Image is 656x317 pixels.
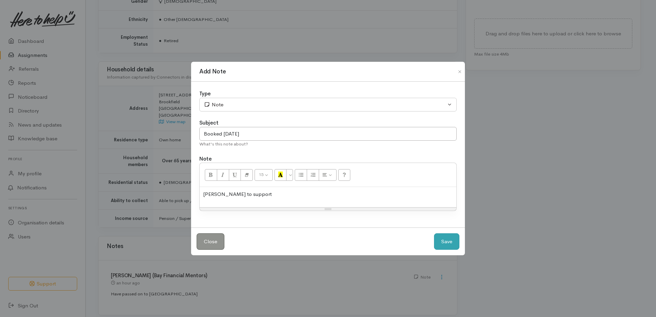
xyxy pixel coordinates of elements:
[434,233,459,250] button: Save
[199,155,212,163] label: Note
[197,233,224,250] button: Close
[200,208,456,211] div: Resize
[241,169,253,181] button: Remove Font Style (CTRL+\)
[286,169,293,181] button: More Color
[295,169,307,181] button: Unordered list (CTRL+SHIFT+NUM7)
[319,169,337,181] button: Paragraph
[229,169,241,181] button: Underline (CTRL+U)
[217,169,229,181] button: Italic (CTRL+I)
[203,190,453,198] p: [PERSON_NAME] to support
[255,169,273,181] button: Font Size
[199,98,457,112] button: Note
[199,141,457,148] div: What's this note about?
[454,68,465,76] button: Close
[307,169,319,181] button: Ordered list (CTRL+SHIFT+NUM8)
[338,169,351,181] button: Help
[199,67,226,76] h1: Add Note
[199,119,219,127] label: Subject
[274,169,287,181] button: Recent Color
[199,90,211,98] label: Type
[205,169,217,181] button: Bold (CTRL+B)
[259,172,263,177] span: 15
[204,101,446,109] div: Note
